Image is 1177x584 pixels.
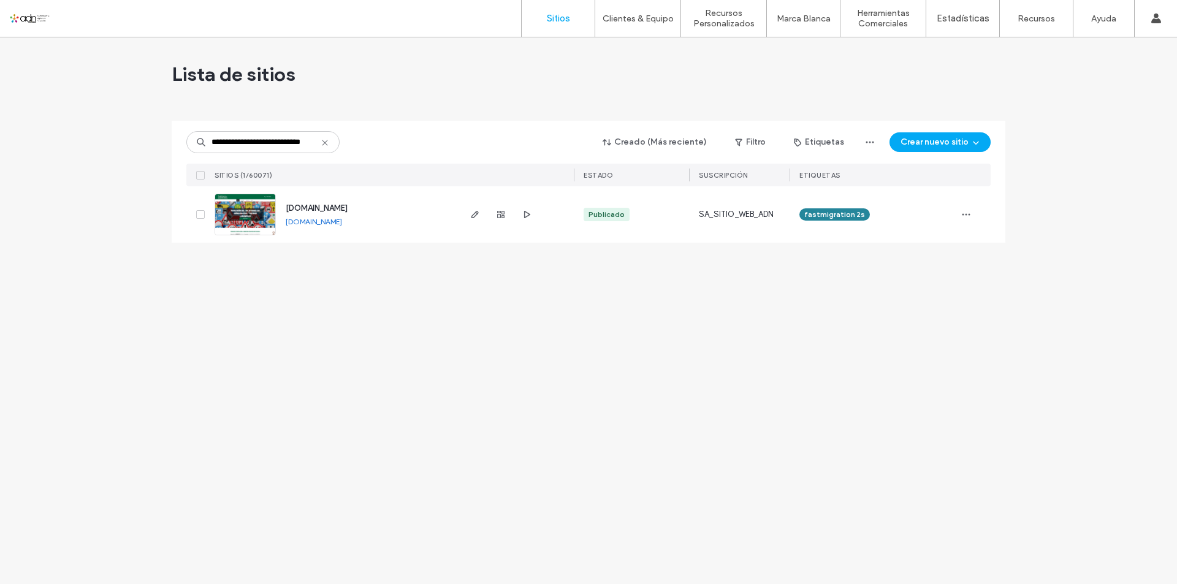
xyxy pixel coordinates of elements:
[584,171,613,180] span: ESTADO
[889,132,991,152] button: Crear nuevo sitio
[723,132,778,152] button: Filtro
[681,8,766,29] label: Recursos Personalizados
[799,171,840,180] span: ETIQUETAS
[783,132,855,152] button: Etiquetas
[172,62,295,86] span: Lista de sitios
[1018,13,1055,24] label: Recursos
[840,8,926,29] label: Herramientas Comerciales
[547,13,570,24] label: Sitios
[1091,13,1116,24] label: Ayuda
[937,13,989,24] label: Estadísticas
[286,217,342,226] a: [DOMAIN_NAME]
[26,9,60,20] span: Ayuda
[592,132,718,152] button: Creado (Más reciente)
[804,209,865,220] span: fastmigration 2s
[699,171,748,180] span: Suscripción
[215,171,272,180] span: SITIOS (1/60071)
[603,13,674,24] label: Clientes & Equipo
[777,13,831,24] label: Marca Blanca
[699,208,774,221] span: SA_SITIO_WEB_ADN
[588,209,625,220] div: Publicado
[286,203,348,213] a: [DOMAIN_NAME]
